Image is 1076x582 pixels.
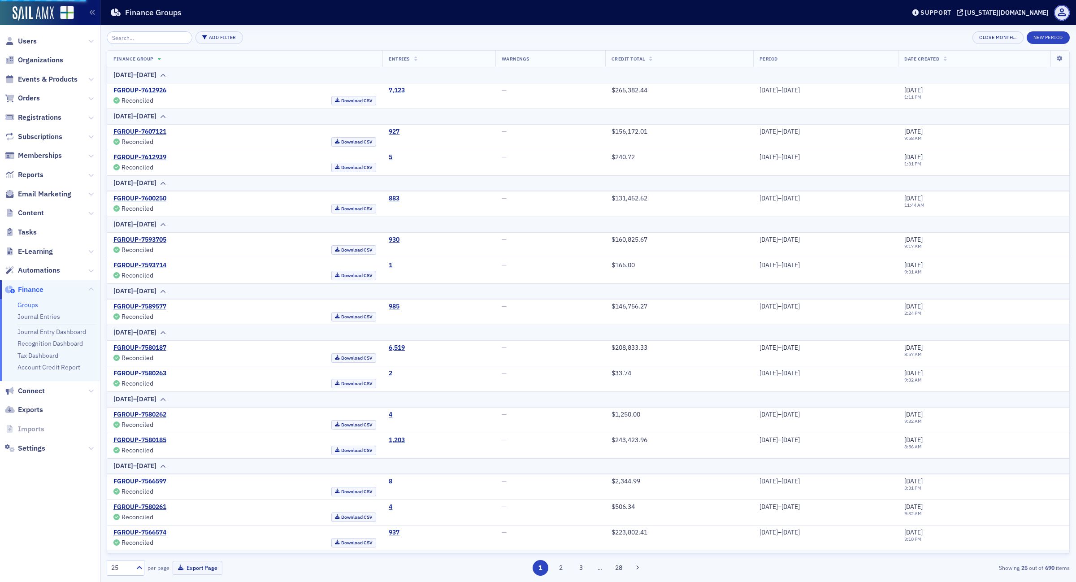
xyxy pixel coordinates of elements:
[553,560,568,576] button: 2
[17,363,80,371] a: Account Credit Report
[5,227,37,237] a: Tasks
[904,477,923,485] span: [DATE]
[18,36,37,46] span: Users
[331,513,377,522] a: Download CSV
[904,510,922,517] time: 9:32 AM
[612,369,631,377] span: $33.74
[18,74,78,84] span: Events & Products
[331,163,377,172] a: Download CSV
[113,369,166,378] a: FGROUP-7580263
[759,128,892,136] div: [DATE]–[DATE]
[18,405,43,415] span: Exports
[759,478,892,486] div: [DATE]–[DATE]
[502,261,507,269] span: —
[173,561,222,575] button: Export Page
[920,9,951,17] div: Support
[759,529,892,537] div: [DATE]–[DATE]
[5,55,63,65] a: Organizations
[113,87,166,95] a: FGROUP-7612926
[17,313,60,321] a: Journal Entries
[904,351,922,357] time: 8:57 AM
[121,422,153,427] div: Reconciled
[113,195,166,203] a: FGROUP-7600250
[612,302,647,310] span: $146,756.27
[502,477,507,485] span: —
[904,536,921,542] time: 3:10 PM
[759,411,892,419] div: [DATE]–[DATE]
[759,344,892,352] div: [DATE]–[DATE]
[389,153,392,161] a: 5
[389,303,399,311] a: 985
[121,489,153,494] div: Reconciled
[113,478,166,486] a: FGROUP-7566597
[389,195,399,203] a: 883
[389,261,392,269] div: 1
[5,170,43,180] a: Reports
[759,56,778,62] span: Period
[113,178,156,188] div: [DATE]–[DATE]
[113,529,166,537] a: FGROUP-7566574
[389,411,392,419] div: 4
[121,206,153,211] div: Reconciled
[502,153,507,161] span: —
[18,227,37,237] span: Tasks
[759,87,892,95] div: [DATE]–[DATE]
[18,170,43,180] span: Reports
[972,31,1023,44] button: Close Month…
[904,436,923,444] span: [DATE]
[389,236,399,244] div: 930
[759,261,892,269] div: [DATE]–[DATE]
[1027,31,1070,44] button: New Period
[331,204,377,213] a: Download CSV
[60,6,74,20] img: SailAMX
[502,343,507,352] span: —
[904,418,922,424] time: 9:32 AM
[389,128,399,136] a: 927
[904,310,921,316] time: 2:24 PM
[54,6,74,21] a: View Homepage
[5,443,45,453] a: Settings
[389,529,399,537] a: 937
[18,132,62,142] span: Subscriptions
[5,132,62,142] a: Subscriptions
[612,56,645,62] span: Credit Total
[502,194,507,202] span: —
[759,236,892,244] div: [DATE]–[DATE]
[121,165,153,170] div: Reconciled
[389,436,405,444] a: 1,203
[904,485,921,491] time: 3:31 PM
[904,94,921,100] time: 1:11 PM
[904,127,923,135] span: [DATE]
[113,503,166,511] a: FGROUP-7580261
[331,245,377,255] a: Download CSV
[904,343,923,352] span: [DATE]
[331,137,377,147] a: Download CSV
[904,235,923,243] span: [DATE]
[612,343,647,352] span: $208,833.33
[113,70,156,80] div: [DATE]–[DATE]
[121,381,153,386] div: Reconciled
[5,93,40,103] a: Orders
[389,478,392,486] a: 8
[113,395,156,404] div: [DATE]–[DATE]
[5,151,62,161] a: Memberships
[195,31,243,44] button: Add Filter
[5,74,78,84] a: Events & Products
[18,208,44,218] span: Content
[18,386,45,396] span: Connect
[113,153,166,161] a: FGROUP-7612939
[113,344,166,352] a: FGROUP-7580187
[13,6,54,21] a: SailAMX
[904,194,923,202] span: [DATE]
[755,564,1070,572] div: Showing out of items
[612,235,647,243] span: $160,825.67
[107,31,192,44] input: Search…
[5,36,37,46] a: Users
[18,189,71,199] span: Email Marketing
[18,151,62,161] span: Memberships
[113,328,156,337] div: [DATE]–[DATE]
[331,487,377,496] a: Download CSV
